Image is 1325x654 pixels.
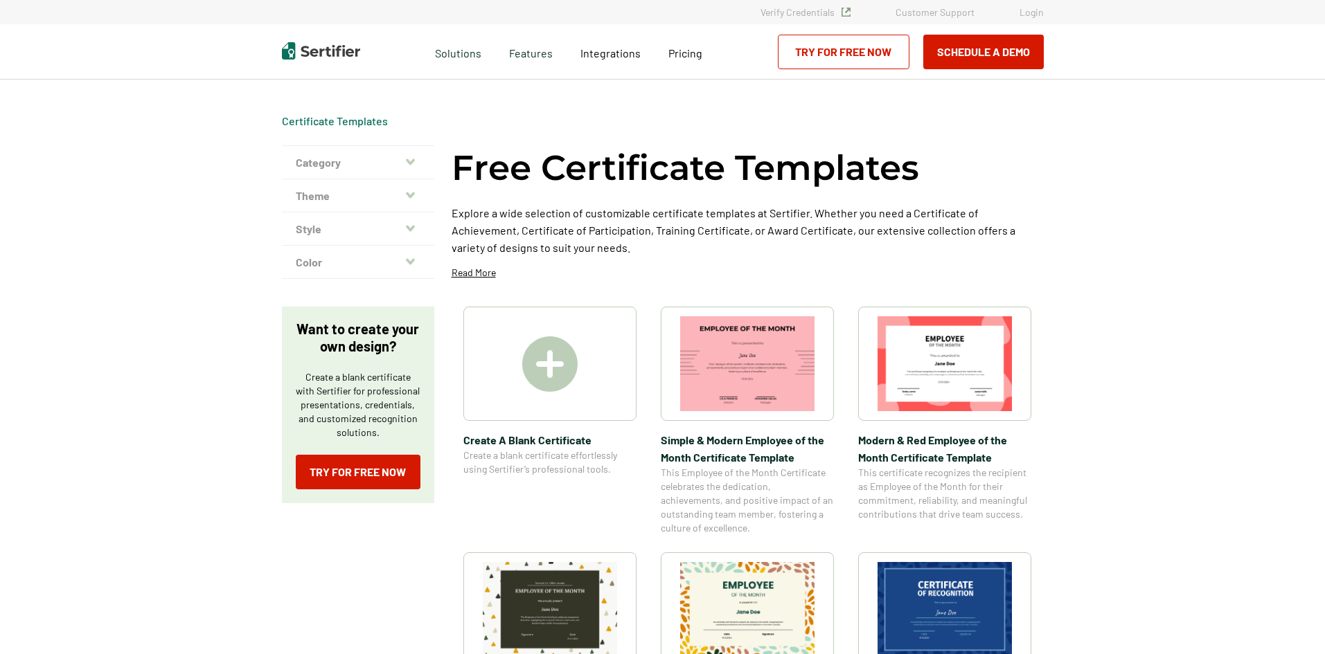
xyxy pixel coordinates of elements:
[858,431,1031,466] span: Modern & Red Employee of the Month Certificate Template
[522,336,578,392] img: Create A Blank Certificate
[282,114,388,127] a: Certificate Templates
[435,43,481,60] span: Solutions
[858,466,1031,521] span: This certificate recognizes the recipient as Employee of the Month for their commitment, reliabil...
[282,179,434,212] button: Theme
[778,35,909,69] a: Try for Free Now
[661,466,834,535] span: This Employee of the Month Certificate celebrates the dedication, achievements, and positive impa...
[282,114,388,128] div: Breadcrumb
[878,316,1012,411] img: Modern & Red Employee of the Month Certificate Template
[282,42,360,60] img: Sertifier | Digital Credentialing Platform
[463,431,637,448] span: Create A Blank Certificate
[668,46,702,60] span: Pricing
[858,307,1031,535] a: Modern & Red Employee of the Month Certificate TemplateModern & Red Employee of the Month Certifi...
[282,146,434,179] button: Category
[509,43,553,60] span: Features
[296,320,420,355] p: Want to create your own design?
[452,204,1044,256] p: Explore a wide selection of customizable certificate templates at Sertifier. Whether you need a C...
[680,316,815,411] img: Simple & Modern Employee of the Month Certificate Template
[282,246,434,279] button: Color
[761,6,851,18] a: Verify Credentials
[580,43,641,60] a: Integrations
[282,114,388,128] span: Certificate Templates
[296,370,420,439] p: Create a blank certificate with Sertifier for professional presentations, credentials, and custom...
[282,212,434,246] button: Style
[661,307,834,535] a: Simple & Modern Employee of the Month Certificate TemplateSimple & Modern Employee of the Month C...
[668,43,702,60] a: Pricing
[661,431,834,466] span: Simple & Modern Employee of the Month Certificate Template
[896,6,975,18] a: Customer Support
[842,8,851,17] img: Verified
[296,455,420,489] a: Try for Free Now
[463,448,637,476] span: Create a blank certificate effortlessly using Sertifier’s professional tools.
[1020,6,1044,18] a: Login
[452,266,496,280] p: Read More
[452,145,919,190] h1: Free Certificate Templates
[580,46,641,60] span: Integrations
